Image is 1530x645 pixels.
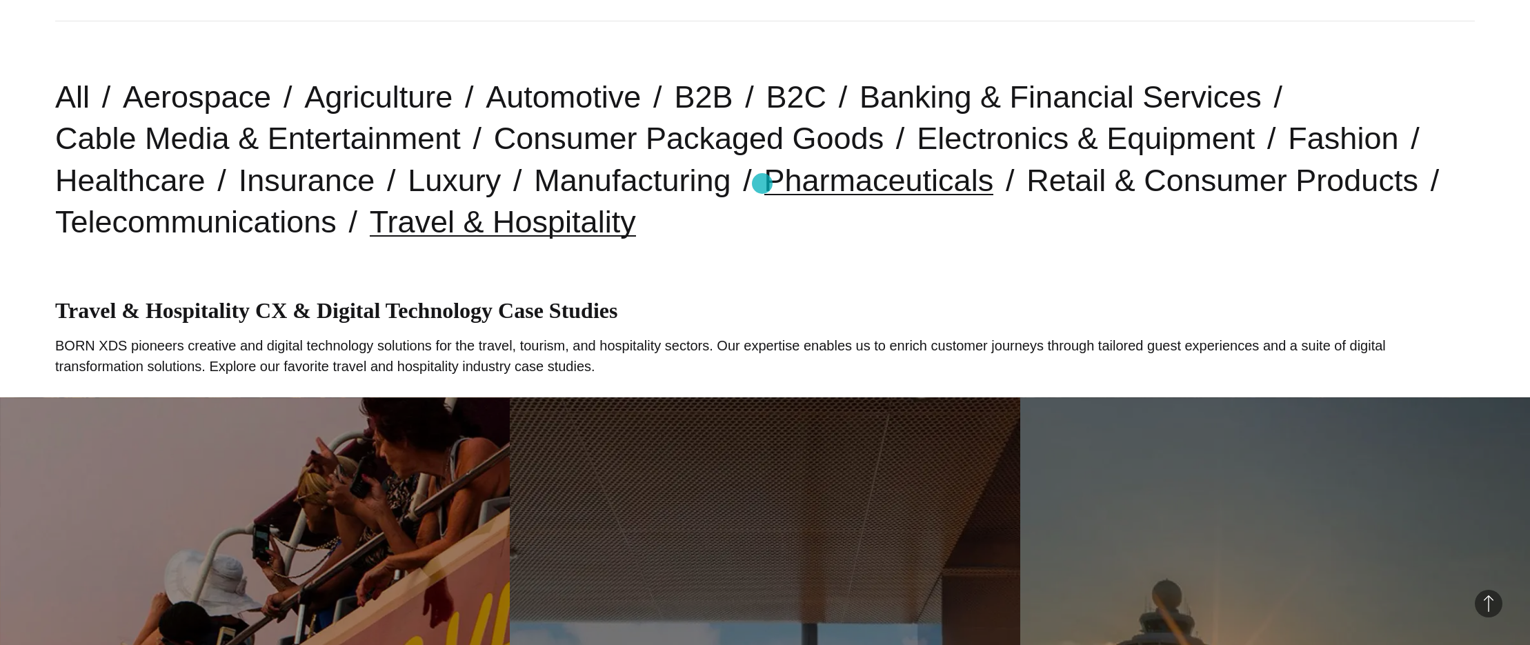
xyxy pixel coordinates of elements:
[1026,163,1418,198] a: Retail & Consumer Products
[1288,121,1398,156] a: Fashion
[860,79,1262,115] a: Banking & Financial Services
[766,79,826,115] a: B2C
[55,79,90,115] a: All
[764,163,994,198] a: Pharmaceuticals
[674,79,733,115] a: B2B
[304,79,453,115] a: Agriculture
[917,121,1255,156] a: Electronics & Equipment
[370,204,636,239] a: Travel & Hospitality
[494,121,884,156] a: Consumer Packaged Goods
[534,163,731,198] a: Manufacturing
[55,335,1475,377] p: BORN XDS pioneers creative and digital technology solutions for the travel, tourism, and hospital...
[1475,590,1502,617] button: Back to Top
[55,298,1475,324] h1: Travel & Hospitality CX & Digital Technology Case Studies
[239,163,375,198] a: Insurance
[408,163,501,198] a: Luxury
[123,79,271,115] a: Aerospace
[55,204,337,239] a: Telecommunications
[55,163,206,198] a: Healthcare
[55,121,461,156] a: Cable Media & Entertainment
[486,79,641,115] a: Automotive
